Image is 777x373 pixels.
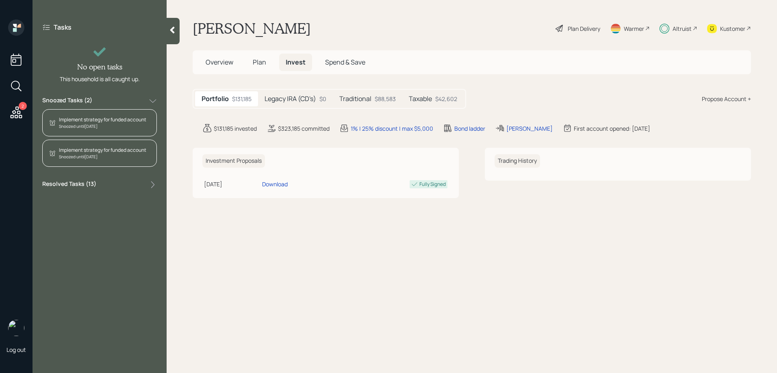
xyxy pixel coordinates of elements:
div: 2 [19,102,27,110]
div: First account opened: [DATE] [574,124,650,133]
div: $131,185 invested [214,124,257,133]
div: Altruist [673,24,692,33]
label: Resolved Tasks ( 13 ) [42,180,96,190]
div: Implement strategy for funded account [59,116,146,123]
div: Snoozed until [DATE] [59,123,146,129]
div: Plan Delivery [568,24,600,33]
div: This household is all caught up. [60,75,140,83]
div: Log out [7,346,26,354]
div: Fully Signed [419,181,446,188]
div: [DATE] [204,180,259,188]
div: Download [262,180,288,188]
span: Plan [253,58,266,67]
h6: Trading History [495,154,540,168]
h5: Taxable [409,95,432,103]
span: Invest [286,58,306,67]
div: Implement strategy for funded account [59,147,146,154]
h4: No open tasks [77,63,122,71]
label: Snoozed Tasks ( 2 ) [42,96,92,106]
div: [PERSON_NAME] [506,124,553,133]
div: Snoozed until [DATE] [59,154,146,160]
div: $131,185 [232,95,252,103]
div: Bond ladder [454,124,485,133]
h1: [PERSON_NAME] [193,19,311,37]
h5: Legacy IRA (CD's) [265,95,316,103]
div: Propose Account + [702,95,751,103]
div: Warmer [624,24,644,33]
div: 1% | 25% discount | max $5,000 [351,124,433,133]
span: Overview [206,58,233,67]
div: Kustomer [720,24,745,33]
img: sami-boghos-headshot.png [8,320,24,336]
div: $323,185 committed [278,124,330,133]
h5: Traditional [339,95,371,103]
h5: Portfolio [202,95,229,103]
div: $88,583 [375,95,396,103]
div: $0 [319,95,326,103]
h6: Investment Proposals [202,154,265,168]
label: Tasks [54,23,72,32]
span: Spend & Save [325,58,365,67]
div: $42,602 [435,95,457,103]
